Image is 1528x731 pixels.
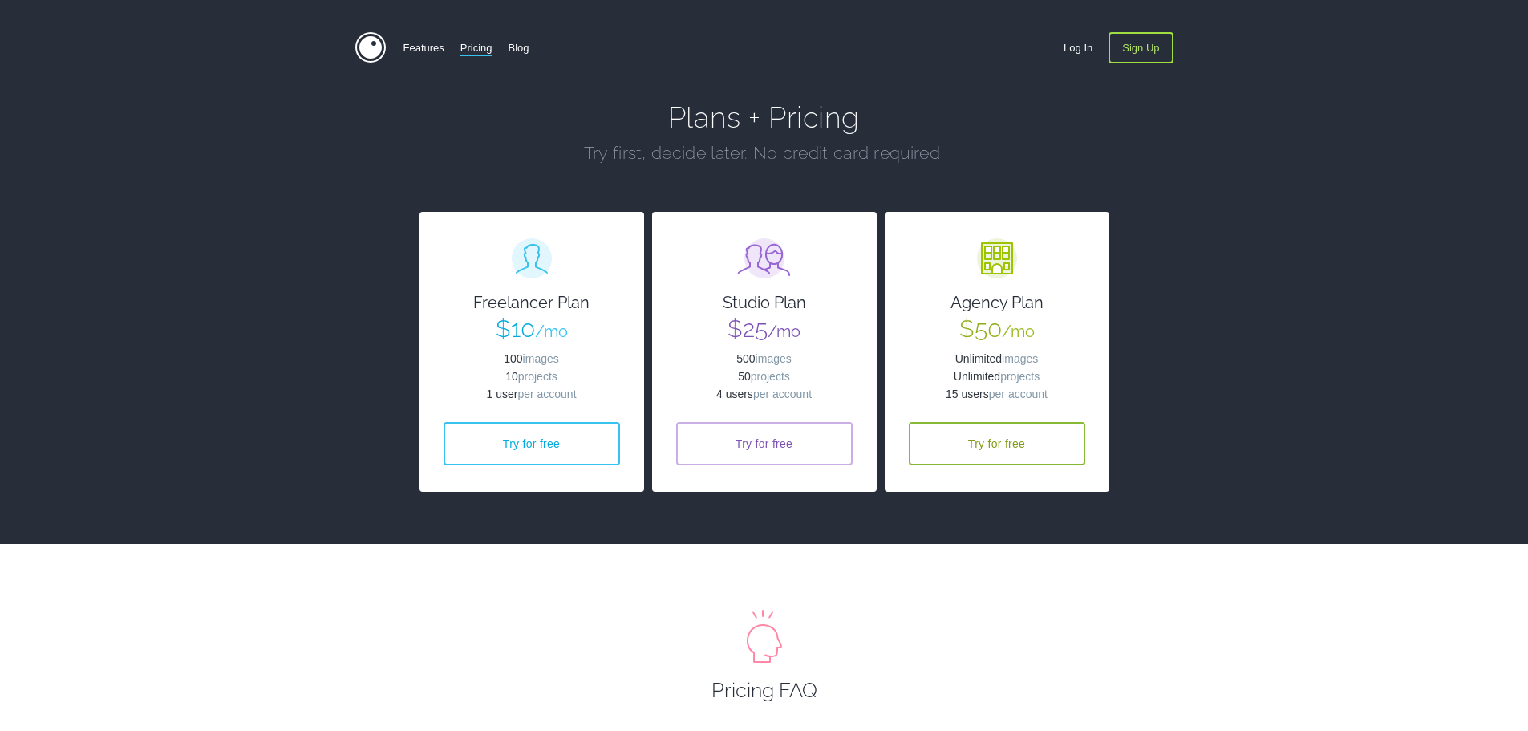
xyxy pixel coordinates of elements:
a: Try for free [676,422,853,465]
strong: $50 [959,315,1002,343]
span: /mo [959,322,1035,341]
a: Try for free [444,422,620,465]
img: Prevue [355,32,386,63]
a: Home [355,32,387,64]
strong: 500 [736,352,755,365]
a: Try for free [909,422,1085,465]
strong: Unlimited [955,352,1002,365]
strong: 50 [738,370,751,383]
li: images [909,353,1085,364]
strong: 15 users [946,388,989,400]
li: projects [676,371,853,382]
strong: 4 users [716,388,753,400]
strong: Unlimited [954,370,1000,383]
a: Features [403,32,444,63]
strong: $10 [496,315,535,343]
li: projects [444,371,620,382]
strong: $25 [728,315,768,343]
li: projects [909,371,1085,382]
li: images [676,353,853,364]
strong: 10 [505,370,518,383]
a: Sign Up [1109,32,1173,63]
span: /mo [728,322,800,341]
a: Blog [509,32,529,63]
h4: Pricing FAQ [355,680,1173,701]
a: Pricing [460,32,492,63]
span: /mo [496,322,568,341]
li: per account [676,388,853,400]
strong: 1 user [486,388,517,400]
a: Log In [1064,32,1092,63]
li: per account [909,388,1085,400]
strong: 100 [504,352,522,365]
li: images [444,353,620,364]
h3: Freelancer Plan [444,238,620,311]
h2: Try first, decide later. No credit card required! [415,143,1113,164]
li: per account [444,388,620,400]
h3: Studio Plan [676,238,853,311]
h3: Agency Plan [909,238,1085,311]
